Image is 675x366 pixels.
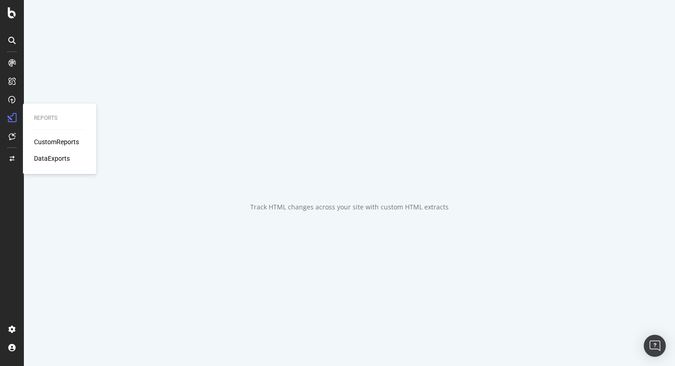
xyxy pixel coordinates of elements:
[34,154,70,163] a: DataExports
[316,155,382,188] div: animation
[644,335,666,357] div: Open Intercom Messenger
[34,137,79,146] a: CustomReports
[34,114,85,122] div: Reports
[250,203,449,212] div: Track HTML changes across your site with custom HTML extracts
